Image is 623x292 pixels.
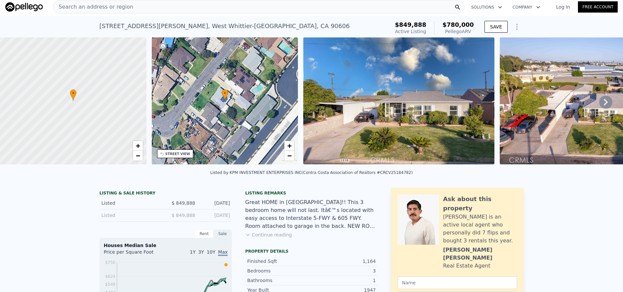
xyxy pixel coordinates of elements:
div: STREET VIEW [165,151,190,156]
div: Pellego ARV [442,28,474,35]
div: Property details [245,249,378,254]
div: 3 [311,268,376,274]
a: Zoom out [133,151,143,161]
div: Sale [213,229,232,238]
span: Search an address or region [53,3,133,11]
tspan: $549 [105,282,115,287]
tspan: $750 [105,260,115,265]
button: Show Options [510,20,524,33]
button: SAVE [484,21,508,33]
button: Solutions [466,1,507,13]
span: Active Listing [395,29,426,34]
span: − [136,151,140,160]
div: Bedrooms [247,268,311,274]
div: [DATE] [200,212,230,219]
div: Listed [101,212,160,219]
div: 1,164 [311,258,376,265]
span: 1Y [190,249,196,255]
span: + [287,142,292,150]
div: Real Estate Agent [443,262,490,270]
div: Listed by KPM INVESTMENT ENTERPRISES INC (Contra Costa Association of Realtors #CRCV25184782) [210,170,413,175]
div: 1 [311,277,376,284]
a: Zoom in [133,141,143,151]
div: Finished Sqft [247,258,311,265]
div: Price per Square Foot [104,249,166,259]
tspan: $624 [105,274,115,279]
div: Ask about this property [443,194,517,213]
span: • [70,90,77,96]
div: • [222,89,228,101]
div: [PERSON_NAME] [PERSON_NAME] [443,246,517,262]
div: [PERSON_NAME] is an active local agent who personally did 7 flips and bought 3 rentals this year. [443,213,517,245]
span: Max [218,249,228,256]
div: Bathrooms [247,277,311,284]
div: Listing remarks [245,190,378,196]
span: $780,000 [442,21,474,28]
span: $ 849,888 [172,213,195,218]
img: Sale: 167487141 Parcel: 45936978 [303,37,494,164]
span: 3Y [198,249,204,255]
div: • [70,89,77,101]
span: $849,888 [395,21,426,28]
span: • [222,90,228,96]
input: Name [398,276,517,289]
a: Zoom out [284,151,294,161]
a: Zoom in [284,141,294,151]
span: 10Y [207,249,215,255]
span: + [136,142,140,150]
div: Listed [101,200,160,206]
div: Houses Median Sale [104,242,228,249]
a: Log In [548,4,578,10]
div: [DATE] [200,200,230,206]
span: − [287,151,292,160]
div: Rent [195,229,213,238]
div: [STREET_ADDRESS][PERSON_NAME] , West Whittier-[GEOGRAPHIC_DATA] , CA 90606 [99,21,350,31]
img: Pellego [5,2,43,12]
div: Great HOME in [GEOGRAPHIC_DATA]!! This 3 bedroom home will not last. Itâ€™s located with easy acc... [245,198,378,230]
a: Free Account [578,1,618,13]
div: LISTING & SALE HISTORY [99,190,232,197]
button: Continue reading [245,231,292,238]
button: Company [507,1,545,13]
span: $ 849,888 [172,200,195,206]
